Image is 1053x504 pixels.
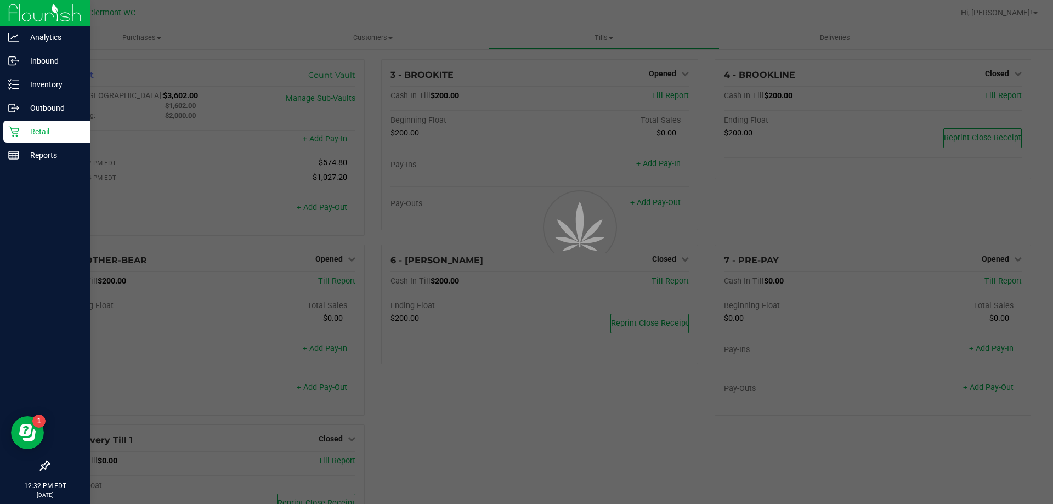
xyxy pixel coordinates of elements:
[8,103,19,114] inline-svg: Outbound
[32,415,46,428] iframe: Resource center unread badge
[5,491,85,499] p: [DATE]
[8,32,19,43] inline-svg: Analytics
[19,125,85,138] p: Retail
[8,150,19,161] inline-svg: Reports
[19,149,85,162] p: Reports
[11,416,44,449] iframe: Resource center
[19,101,85,115] p: Outbound
[19,78,85,91] p: Inventory
[19,31,85,44] p: Analytics
[8,126,19,137] inline-svg: Retail
[8,55,19,66] inline-svg: Inbound
[5,481,85,491] p: 12:32 PM EDT
[8,79,19,90] inline-svg: Inventory
[19,54,85,67] p: Inbound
